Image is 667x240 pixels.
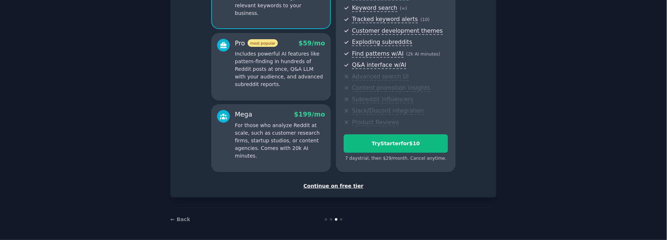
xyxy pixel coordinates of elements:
p: For those who analyze Reddit at scale, such as customer research firms, startup studios, or conte... [235,122,325,160]
div: Try Starter for $10 [344,140,448,147]
span: most popular [248,39,278,47]
span: Product Reviews [352,119,399,126]
span: Keyword search [352,4,398,12]
span: $ 59 /mo [299,40,325,47]
span: ( 2k AI minutes ) [406,52,440,57]
div: 7 days trial, then $ 29 /month . Cancel anytime. [344,155,448,162]
a: ← Back [171,216,190,222]
div: Pro [235,39,278,48]
span: Advanced search UI [352,73,409,81]
span: Find patterns w/AI [352,50,404,58]
span: ( 10 ) [420,17,430,22]
p: Includes powerful AI features like pattern-finding in hundreds of Reddit posts at once, Q&A LLM w... [235,50,325,88]
span: Tracked keyword alerts [352,16,418,23]
div: Mega [235,110,252,119]
span: ( ∞ ) [400,6,407,11]
span: Content promotion insights [352,84,430,92]
div: Continue on free tier [178,182,489,190]
button: TryStarterfor$10 [344,134,448,153]
span: $ 199 /mo [294,111,325,118]
span: Q&A interface w/AI [352,61,406,69]
span: Subreddit influencers [352,96,413,103]
span: Slack/Discord integration [352,107,424,115]
span: Exploding subreddits [352,38,412,46]
span: Customer development themes [352,27,443,35]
